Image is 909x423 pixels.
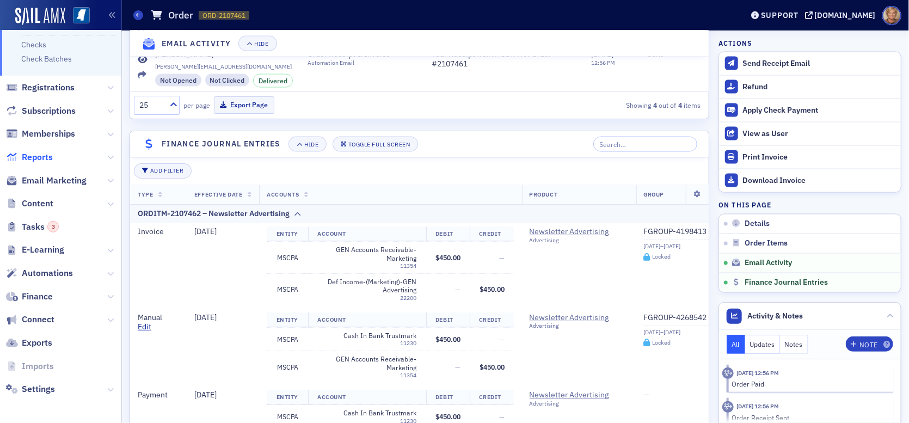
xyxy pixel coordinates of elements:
[745,259,792,268] span: Email Activity
[6,105,76,117] a: Subscriptions
[22,383,55,395] span: Settings
[718,200,901,210] h4: On this page
[317,355,416,372] span: GEN Accounts Receivable-Marketing
[168,9,193,22] h1: Order
[6,175,87,187] a: Email Marketing
[139,100,163,111] div: 25
[732,379,886,389] div: Order Paid
[435,253,460,262] span: $450.00
[644,329,717,336] div: [DATE]–[DATE]
[470,390,514,405] th: Credit
[134,163,192,179] button: Add Filter
[267,390,308,405] th: Entity
[267,351,308,383] td: MSCPA
[6,360,54,372] a: Imports
[722,367,734,379] div: Activity
[22,244,64,256] span: E-Learning
[22,267,73,279] span: Automations
[859,342,878,348] div: Note
[499,335,505,344] span: —
[591,59,615,66] time: 12:56 PM
[183,100,210,110] label: per page
[21,54,72,64] a: Check Batches
[333,137,419,152] button: Toggle Full Screen
[308,59,407,66] div: Automation Email
[6,267,73,279] a: Automations
[138,191,153,198] span: Type
[162,38,231,50] h4: Email Activity
[455,285,460,293] span: —
[194,390,217,400] span: [DATE]
[743,129,895,139] div: View as User
[499,412,505,421] span: —
[6,128,75,140] a: Memberships
[22,82,75,94] span: Registrations
[202,11,245,20] span: ORD-2107461
[308,226,426,242] th: Account
[719,52,901,75] button: Send Receipt Email
[22,337,52,349] span: Exports
[882,6,901,25] span: Profile
[6,314,54,326] a: Connect
[138,208,290,219] div: ORDITM-2107462 – Newsletter Advertising
[308,390,426,405] th: Account
[652,254,671,260] div: Locked
[743,152,895,162] div: Print Invoice
[6,244,64,256] a: E-Learning
[288,137,327,152] button: Hide
[267,242,308,274] td: MSCPA
[194,226,217,236] span: [DATE]
[743,176,895,186] div: Download Invoice
[780,335,808,354] button: Notes
[304,142,318,148] div: Hide
[426,390,470,405] th: Debit
[530,191,558,198] span: Product
[65,7,90,26] a: View Homepage
[22,198,53,210] span: Content
[719,75,901,99] button: Refund
[435,335,460,344] span: $450.00
[745,219,770,229] span: Details
[846,336,893,352] button: Note
[317,332,416,340] span: Cash In Bank Trustmark
[6,337,52,349] a: Exports
[530,390,629,400] a: Newsletter Advertising
[761,10,799,20] div: Support
[6,383,55,395] a: Settings
[194,191,242,198] span: Effective Date
[727,335,745,354] button: All
[255,41,269,47] div: Hide
[308,312,426,328] th: Account
[308,50,417,67] a: Order Receipt & InvoiceAutomation Email
[317,372,416,379] div: 11354
[15,8,65,25] img: SailAMX
[745,335,781,354] button: Updates
[205,74,250,86] div: Not Clicked
[530,227,629,237] span: Newsletter Advertising
[530,400,629,407] div: Advertising
[317,278,416,295] span: Def Income-(Marketing)-GEN Advertising
[470,312,514,328] th: Credit
[426,312,470,328] th: Debit
[267,226,308,242] th: Entity
[644,191,665,198] span: Group
[6,82,75,94] a: Registrations
[815,10,876,20] div: [DOMAIN_NAME]
[805,11,880,19] button: [DOMAIN_NAME]
[22,128,75,140] span: Memberships
[719,145,901,169] a: Print Invoice
[530,313,629,323] span: Newsletter Advertising
[676,100,684,110] strong: 4
[736,402,779,410] time: 9/12/2025 12:56 PM
[214,96,274,113] button: Export Page
[470,226,514,242] th: Credit
[317,246,416,262] span: GEN Accounts Receivable-Marketing
[6,291,53,303] a: Finance
[743,106,895,115] div: Apply Check Payment
[138,322,151,332] a: Edit
[194,312,217,322] span: [DATE]
[267,274,308,305] td: MSCPA
[267,328,308,351] td: MSCPA
[162,138,281,150] h4: Finance Journal Entries
[317,409,416,417] span: Cash In Bank Trustmark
